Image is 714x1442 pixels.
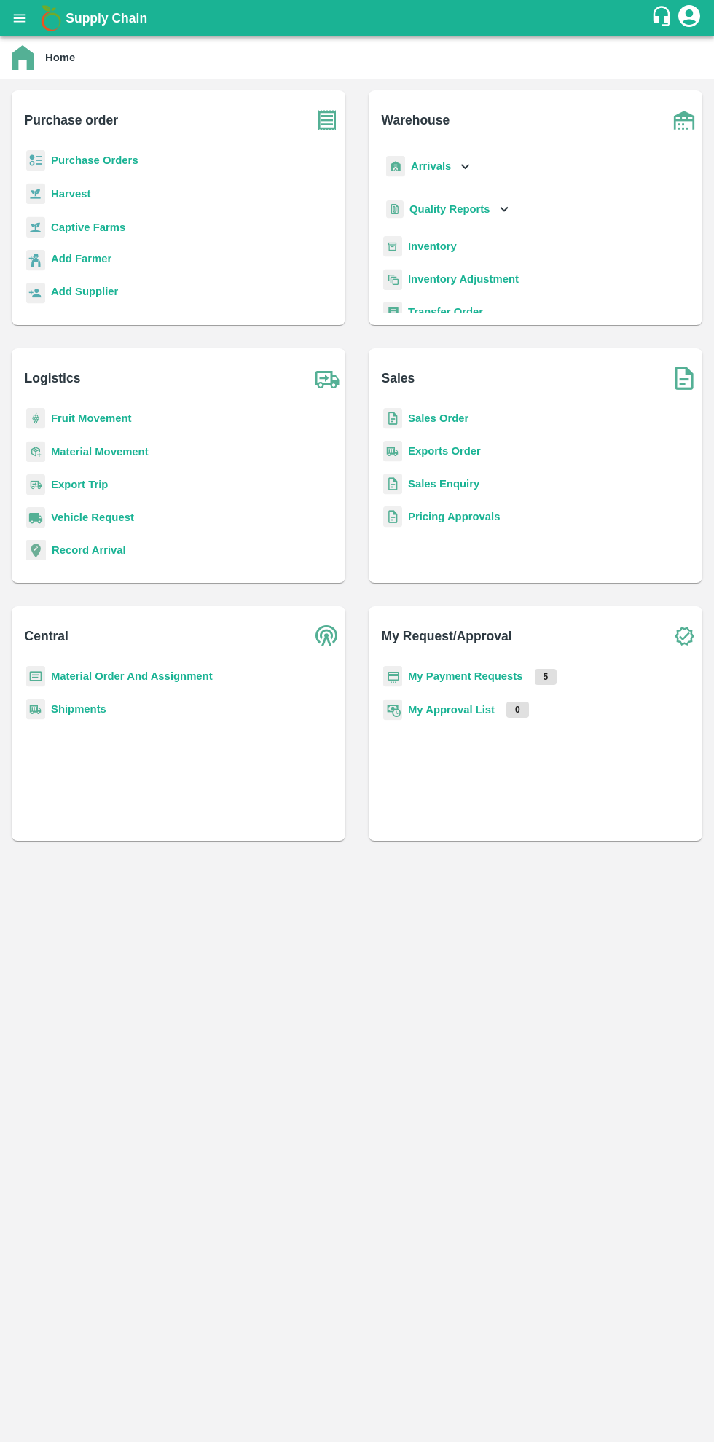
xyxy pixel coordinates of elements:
a: Export Trip [51,479,108,490]
a: Transfer Order [408,306,483,318]
a: Shipments [51,703,106,715]
img: home [12,45,34,70]
b: Sales [382,368,415,388]
img: soSales [666,360,702,396]
b: Quality Reports [409,203,490,215]
b: Arrivals [411,160,451,172]
img: qualityReport [386,200,404,219]
div: customer-support [651,5,676,31]
p: 0 [506,702,529,718]
a: My Approval List [408,704,495,716]
img: recordArrival [26,540,46,560]
div: account of current user [676,3,702,34]
img: logo [36,4,66,33]
img: delivery [26,474,45,495]
div: Quality Reports [383,195,512,224]
img: warehouse [666,102,702,138]
img: whInventory [383,236,402,257]
a: Vehicle Request [51,512,134,523]
b: Add Farmer [51,253,111,265]
img: inventory [383,269,402,290]
img: payment [383,666,402,687]
img: farmer [26,250,45,271]
b: Supply Chain [66,11,147,26]
img: check [666,618,702,654]
img: sales [383,506,402,528]
img: fruit [26,408,45,429]
img: purchase [309,102,345,138]
img: approval [383,699,402,721]
img: whTransfer [383,302,402,323]
a: Purchase Orders [51,154,138,166]
a: Fruit Movement [51,412,132,424]
img: shipments [26,699,45,720]
p: 5 [535,669,557,685]
a: Record Arrival [52,544,126,556]
img: shipments [383,441,402,462]
a: Add Supplier [51,283,118,303]
a: Exports Order [408,445,481,457]
a: Captive Farms [51,222,125,233]
b: Central [25,626,68,646]
button: open drawer [3,1,36,35]
b: Warehouse [382,110,450,130]
img: sales [383,474,402,495]
a: Sales Order [408,412,468,424]
b: Logistics [25,368,81,388]
a: Inventory Adjustment [408,273,519,285]
img: material [26,441,45,463]
img: whArrival [386,156,405,177]
a: Inventory [408,240,457,252]
img: centralMaterial [26,666,45,687]
b: Home [45,52,75,63]
b: Add Supplier [51,286,118,297]
div: Arrivals [383,150,474,183]
img: central [309,618,345,654]
a: Material Movement [51,446,149,458]
a: Sales Enquiry [408,478,479,490]
a: My Payment Requests [408,670,523,682]
a: Add Farmer [51,251,111,270]
img: sales [383,408,402,429]
a: Material Order And Assignment [51,670,213,682]
a: Pricing Approvals [408,511,500,522]
img: truck [309,360,345,396]
img: harvest [26,183,45,205]
img: supplier [26,283,45,304]
img: reciept [26,150,45,171]
b: Purchase order [25,110,118,130]
img: vehicle [26,507,45,528]
b: My Request/Approval [382,626,512,646]
img: harvest [26,216,45,238]
a: Supply Chain [66,8,651,28]
a: Harvest [51,188,90,200]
